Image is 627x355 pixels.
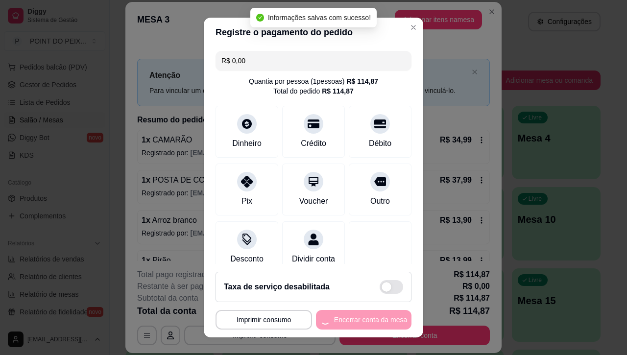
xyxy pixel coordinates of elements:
[369,138,391,149] div: Débito
[273,86,354,96] div: Total do pedido
[241,195,252,207] div: Pix
[216,310,312,330] button: Imprimir consumo
[301,138,326,149] div: Crédito
[322,86,354,96] div: R$ 114,87
[299,195,328,207] div: Voucher
[406,20,421,35] button: Close
[232,138,262,149] div: Dinheiro
[249,76,378,86] div: Quantia por pessoa ( 1 pessoas)
[230,253,264,265] div: Desconto
[204,18,423,47] header: Registre o pagamento do pedido
[370,195,390,207] div: Outro
[256,14,264,22] span: check-circle
[346,76,378,86] div: R$ 114,87
[292,253,335,265] div: Dividir conta
[224,281,330,293] h2: Taxa de serviço desabilitada
[268,14,371,22] span: Informações salvas com sucesso!
[221,51,406,71] input: Ex.: hambúrguer de cordeiro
